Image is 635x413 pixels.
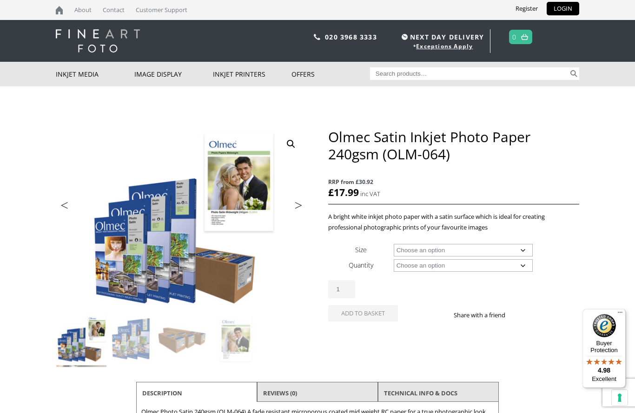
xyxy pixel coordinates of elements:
[56,314,106,364] img: Olmec Satin Inkjet Photo Paper 240gsm (OLM-064)
[399,32,484,42] span: NEXT DAY DELIVERY
[539,311,546,319] img: email sharing button
[582,375,626,383] p: Excellent
[107,314,158,364] img: Olmec Satin Inkjet Photo Paper 240gsm (OLM-064) - Image 2
[416,42,473,50] a: Exceptions Apply
[384,385,457,401] a: TECHNICAL INFO & DOCS
[328,211,579,233] p: A bright white inkjet photo paper with a satin surface which is ideal for creating professional p...
[509,2,545,15] a: Register
[370,67,569,80] input: Search products…
[521,34,528,40] img: basket.svg
[612,390,628,406] button: Your consent preferences for tracking technologies
[593,314,616,337] img: Trusted Shops Trustmark
[547,2,579,15] a: LOGIN
[283,136,299,152] a: View full-screen image gallery
[355,245,367,254] label: Size
[402,34,408,40] img: time.svg
[528,311,535,319] img: twitter sharing button
[314,34,320,40] img: phone.svg
[569,67,579,80] button: Search
[325,33,377,41] a: 020 3968 3333
[615,309,626,320] button: Menu
[213,62,291,86] a: Inkjet Printers
[582,340,626,354] p: Buyer Protection
[349,261,373,269] label: Quantity
[159,314,209,364] img: Olmec Satin Inkjet Photo Paper 240gsm (OLM-064) - Image 3
[454,310,516,321] p: Share with a friend
[263,385,297,401] a: Reviews (0)
[56,62,134,86] a: Inkjet Media
[328,186,334,199] span: £
[512,30,516,44] a: 0
[142,385,182,401] a: Description
[56,29,140,52] img: logo-white.svg
[210,314,260,364] img: Olmec Satin Inkjet Photo Paper 240gsm (OLM-064) - Image 4
[598,367,610,374] span: 4.98
[328,128,579,163] h1: Olmec Satin Inkjet Photo Paper 240gsm (OLM-064)
[134,62,213,86] a: Image Display
[328,305,398,321] button: Add to basket
[582,309,626,388] button: Trusted Shops TrustmarkBuyer Protection4.98Excellent
[328,280,355,298] input: Product quantity
[291,62,370,86] a: Offers
[328,186,359,199] bdi: 17.99
[516,311,524,319] img: facebook sharing button
[328,177,579,187] span: RRP from £30.92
